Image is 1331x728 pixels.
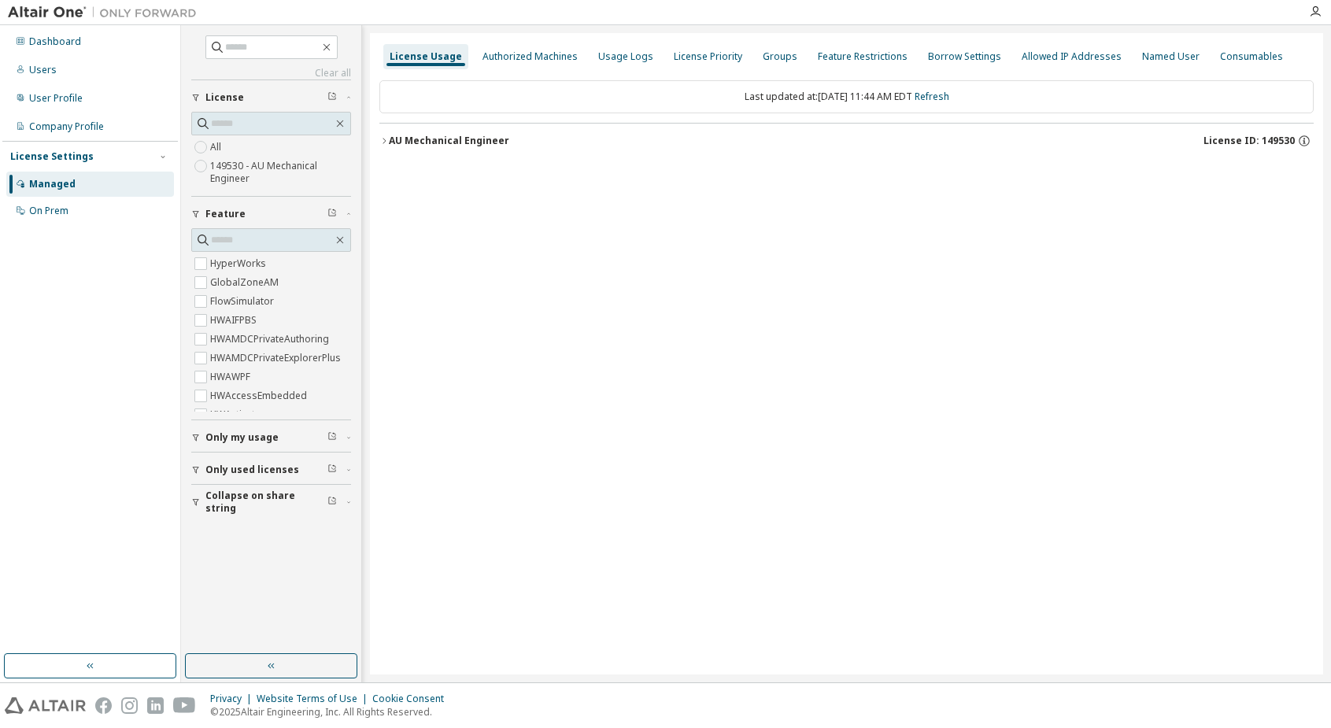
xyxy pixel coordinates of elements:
[257,693,372,705] div: Website Terms of Use
[205,490,327,515] span: Collapse on share string
[598,50,653,63] div: Usage Logs
[915,90,949,103] a: Refresh
[1203,135,1295,147] span: License ID: 149530
[10,150,94,163] div: License Settings
[818,50,908,63] div: Feature Restrictions
[210,292,277,311] label: FlowSimulator
[191,420,351,455] button: Only my usage
[210,705,453,719] p: © 2025 Altair Engineering, Inc. All Rights Reserved.
[147,697,164,714] img: linkedin.svg
[210,157,351,188] label: 149530 - AU Mechanical Engineer
[191,453,351,487] button: Only used licenses
[191,197,351,231] button: Feature
[29,178,76,190] div: Managed
[210,349,344,368] label: HWAMDCPrivateExplorerPlus
[372,693,453,705] div: Cookie Consent
[327,464,337,476] span: Clear filter
[205,464,299,476] span: Only used licenses
[29,92,83,105] div: User Profile
[173,697,196,714] img: youtube.svg
[29,120,104,133] div: Company Profile
[29,64,57,76] div: Users
[379,80,1314,113] div: Last updated at: [DATE] 11:44 AM EDT
[205,431,279,444] span: Only my usage
[1220,50,1283,63] div: Consumables
[29,35,81,48] div: Dashboard
[1142,50,1200,63] div: Named User
[191,485,351,519] button: Collapse on share string
[8,5,205,20] img: Altair One
[210,405,264,424] label: HWActivate
[5,697,86,714] img: altair_logo.svg
[379,124,1314,158] button: AU Mechanical EngineerLicense ID: 149530
[29,205,68,217] div: On Prem
[191,67,351,79] a: Clear all
[674,50,742,63] div: License Priority
[95,697,112,714] img: facebook.svg
[327,431,337,444] span: Clear filter
[210,138,224,157] label: All
[210,693,257,705] div: Privacy
[210,368,253,386] label: HWAWPF
[327,496,337,508] span: Clear filter
[210,254,269,273] label: HyperWorks
[390,50,462,63] div: License Usage
[928,50,1001,63] div: Borrow Settings
[389,135,509,147] div: AU Mechanical Engineer
[1022,50,1122,63] div: Allowed IP Addresses
[205,208,246,220] span: Feature
[121,697,138,714] img: instagram.svg
[205,91,244,104] span: License
[327,91,337,104] span: Clear filter
[210,386,310,405] label: HWAccessEmbedded
[210,311,260,330] label: HWAIFPBS
[210,273,282,292] label: GlobalZoneAM
[482,50,578,63] div: Authorized Machines
[327,208,337,220] span: Clear filter
[763,50,797,63] div: Groups
[191,80,351,115] button: License
[210,330,332,349] label: HWAMDCPrivateAuthoring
